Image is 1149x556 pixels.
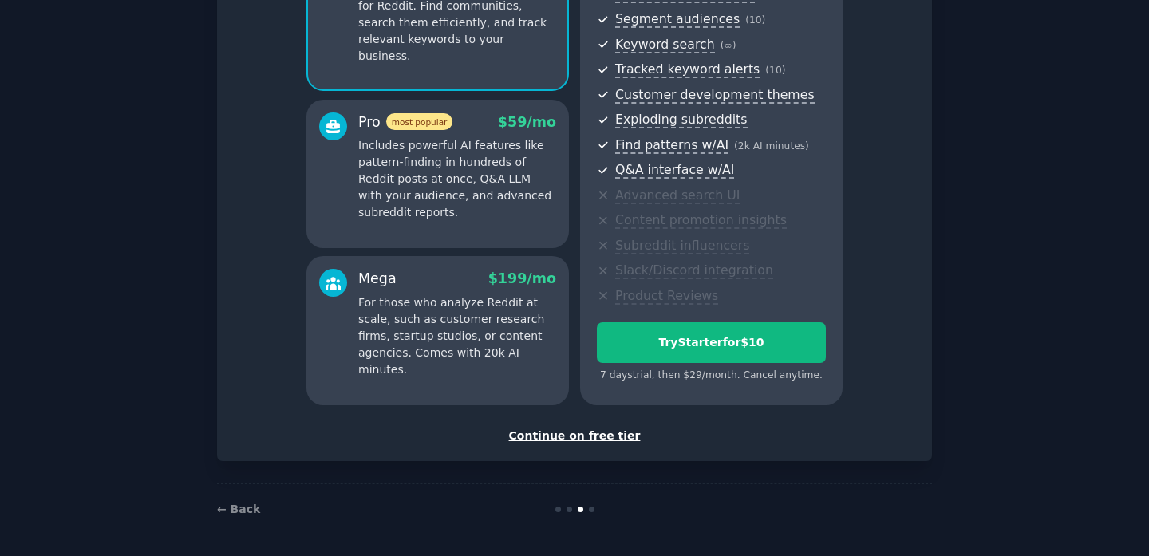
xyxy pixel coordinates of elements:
[615,87,815,104] span: Customer development themes
[386,113,453,130] span: most popular
[615,11,740,28] span: Segment audiences
[615,37,715,53] span: Keyword search
[615,288,718,305] span: Product Reviews
[498,114,556,130] span: $ 59 /mo
[598,334,825,351] div: Try Starter for $10
[615,187,740,204] span: Advanced search UI
[358,269,397,289] div: Mega
[597,369,826,383] div: 7 days trial, then $ 29 /month . Cancel anytime.
[615,112,747,128] span: Exploding subreddits
[488,270,556,286] span: $ 199 /mo
[734,140,809,152] span: ( 2k AI minutes )
[234,428,915,444] div: Continue on free tier
[615,137,728,154] span: Find patterns w/AI
[615,238,749,254] span: Subreddit influencers
[358,112,452,132] div: Pro
[765,65,785,76] span: ( 10 )
[217,503,260,515] a: ← Back
[745,14,765,26] span: ( 10 )
[721,40,736,51] span: ( ∞ )
[358,137,556,221] p: Includes powerful AI features like pattern-finding in hundreds of Reddit posts at once, Q&A LLM w...
[615,61,760,78] span: Tracked keyword alerts
[615,212,787,229] span: Content promotion insights
[358,294,556,378] p: For those who analyze Reddit at scale, such as customer research firms, startup studios, or conte...
[597,322,826,363] button: TryStarterfor$10
[615,162,734,179] span: Q&A interface w/AI
[615,262,773,279] span: Slack/Discord integration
